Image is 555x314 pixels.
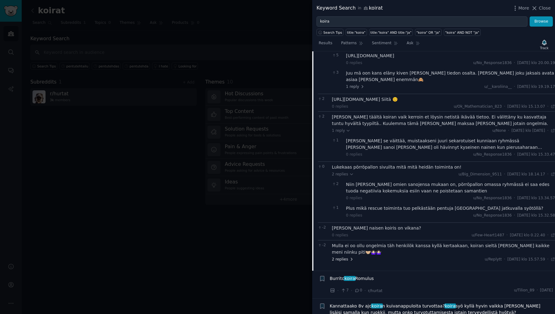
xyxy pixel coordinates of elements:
[484,84,512,89] span: u/__karoliina__
[332,205,343,211] span: 1
[369,29,413,36] a: title:"koira" AND title:"ja"
[504,172,505,177] span: ·
[415,29,442,36] a: "koira" OR "ja"
[473,196,512,200] span: u/No_Response1836
[317,29,343,36] button: Search Tips
[332,172,354,177] span: 2 replies
[332,257,354,262] span: 2 replies
[339,38,365,51] a: Patterns
[510,233,545,238] span: [DATE] klo 0.22.40
[318,96,329,102] span: 2
[512,5,529,11] button: More
[346,29,367,36] a: title:"koira"
[332,138,343,143] span: 1
[472,233,505,237] span: u/Few-Heart1487
[346,205,555,212] div: Plus mikä rescue toiminta tuo pelkästään pentuja [GEOGRAPHIC_DATA] jatkuvalla syötöllä?
[346,138,555,151] div: [PERSON_NAME] se väittää, muistaakseni juuri sekarotuiset kunniaan ryhmässä [PERSON_NAME] sanoi [...
[506,233,508,238] span: ·
[508,128,509,134] span: ·
[318,114,329,119] span: 2
[473,61,512,65] span: u/No_Response1836
[317,16,527,27] input: Try a keyword related to your business
[370,30,411,35] div: title:"koira" AND title:"ja"
[473,213,512,217] span: u/No_Response1836
[514,288,534,293] span: u/Tilion_89
[518,5,529,11] span: More
[507,172,545,177] span: [DATE] klo 18.14.17
[458,172,502,176] span: u/Big_Dimension_9511
[368,289,382,293] span: r/hurtat
[370,38,400,51] a: Sentiment
[547,233,548,238] span: ·
[332,53,343,58] span: 5
[514,213,515,218] span: ·
[332,181,343,187] span: 2
[539,5,551,11] span: Close
[504,104,505,110] span: ·
[319,41,332,46] span: Results
[547,257,548,262] span: ·
[485,257,502,261] span: u/Replytt
[341,288,348,293] span: 7
[540,288,553,293] span: [DATE]
[330,275,374,282] a: BurritokoiraRomulus
[354,288,362,293] span: 0
[347,30,366,35] div: title:"koira"
[517,196,555,201] span: [DATE] klo 13.34.57
[547,172,548,177] span: ·
[417,30,440,35] div: "koira" OR "ja"
[318,164,329,170] span: 0
[547,104,548,110] span: ·
[514,196,515,201] span: ·
[337,287,339,294] span: ·
[517,60,555,66] span: [DATE] klo 20.00.19
[517,152,555,157] span: [DATE] klo 15.33.47
[537,288,538,293] span: ·
[504,257,505,262] span: ·
[507,257,545,262] span: [DATE] klo 15.57.59
[351,287,352,294] span: ·
[445,30,479,35] div: "koira" AND NOT "ja"
[540,46,548,50] div: Track
[514,152,515,157] span: ·
[344,276,356,281] span: koira
[317,4,383,12] div: Keyword Search koirat
[454,104,502,109] span: u/Ok_Mathematician_823
[444,303,456,308] span: koira
[358,6,361,11] span: in
[318,225,329,230] span: -2
[404,38,422,51] a: Ask
[372,41,391,46] span: Sentiment
[547,128,548,134] span: ·
[531,5,551,11] button: Close
[514,84,515,90] span: ·
[346,84,365,90] span: 1 reply
[341,41,356,46] span: Patterns
[365,287,366,294] span: ·
[492,128,506,133] span: u/None
[473,152,512,157] span: u/No_Response1836
[330,275,374,282] span: Burrito Romulus
[511,128,545,134] span: [DATE] klo [DATE]
[332,70,343,75] span: 3
[346,53,555,59] div: [URL][DOMAIN_NAME]
[407,41,413,46] span: Ask
[538,38,551,51] button: Track
[323,30,342,35] span: Search Tips
[371,303,383,308] span: koira
[517,213,555,218] span: [DATE] klo 15.32.58
[318,243,329,248] span: -2
[346,181,555,194] div: Niin [PERSON_NAME] omien sanojensa mukaan on, pörröpallon omassa ryhmässä ei saa edes tuoda negat...
[346,70,555,83] div: Juu mä oon kans eläny kiven [PERSON_NAME] tiedon osalta. [PERSON_NAME] joku jaksais avata asiaa [...
[332,128,351,134] span: 1 reply
[444,29,481,36] a: "koira" AND NOT "ja"
[514,60,515,66] span: ·
[507,104,545,110] span: [DATE] klo 15.13.07
[317,38,334,51] a: Results
[530,16,553,27] button: Browse
[517,84,555,90] span: [DATE] klo 19.19.17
